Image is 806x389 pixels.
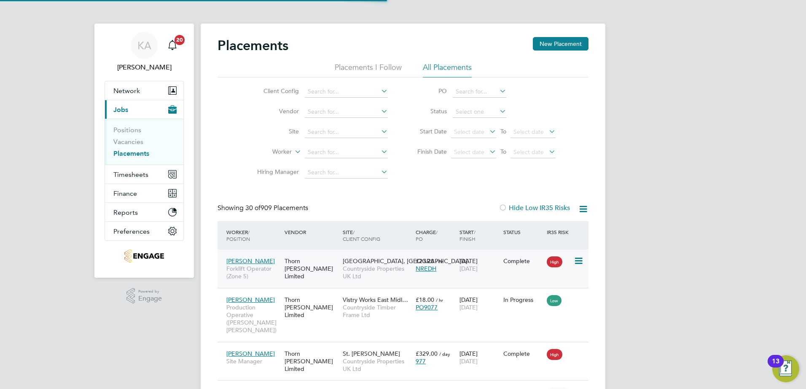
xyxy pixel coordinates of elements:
[250,168,299,176] label: Hiring Manager
[175,35,185,45] span: 20
[105,119,183,165] div: Jobs
[113,126,141,134] a: Positions
[499,204,570,212] label: Hide Low IR35 Risks
[343,257,467,265] span: [GEOGRAPHIC_DATA], [GEOGRAPHIC_DATA]
[436,258,443,264] span: / hr
[113,138,143,146] a: Vacancies
[457,253,501,277] div: [DATE]
[501,224,545,240] div: Status
[282,292,341,323] div: Thorn [PERSON_NAME] Limited
[439,351,450,357] span: / day
[245,204,261,212] span: 30 of
[454,148,484,156] span: Select date
[453,106,506,118] input: Select one
[226,265,280,280] span: Forklift Operator (Zone 5)
[459,304,478,311] span: [DATE]
[409,107,447,115] label: Status
[105,62,184,72] span: Kerry Asawla
[113,227,150,235] span: Preferences
[113,106,128,114] span: Jobs
[416,257,434,265] span: £23.28
[503,296,543,304] div: In Progress
[105,203,183,221] button: Reports
[547,349,562,360] span: High
[547,295,562,306] span: Low
[343,350,400,357] span: St. [PERSON_NAME]
[416,350,438,357] span: £329.00
[305,106,388,118] input: Search for...
[126,288,162,304] a: Powered byEngage
[113,189,137,197] span: Finance
[105,165,183,184] button: Timesheets
[138,288,162,295] span: Powered by
[343,304,411,319] span: Countryside Timber Frame Ltd
[498,146,509,157] span: To
[113,149,149,157] a: Placements
[416,357,426,365] span: 977
[414,224,457,246] div: Charge
[416,304,438,311] span: PO9077
[226,229,250,242] span: / Position
[503,257,543,265] div: Complete
[105,184,183,202] button: Finance
[423,62,472,77] li: All Placements
[416,265,436,272] span: NREDH
[305,126,388,138] input: Search for...
[218,37,288,54] h2: Placements
[498,126,509,137] span: To
[226,304,280,334] span: Production Operative ([PERSON_NAME] [PERSON_NAME])
[250,128,299,135] label: Site
[113,87,140,95] span: Network
[105,249,184,263] a: Go to home page
[305,147,388,158] input: Search for...
[513,128,544,136] span: Select date
[459,357,478,365] span: [DATE]
[138,295,162,302] span: Engage
[282,346,341,377] div: Thorn [PERSON_NAME] Limited
[282,224,341,240] div: Vendor
[224,253,588,260] a: [PERSON_NAME]Forklift Operator (Zone 5)Thorn [PERSON_NAME] Limited[GEOGRAPHIC_DATA], [GEOGRAPHIC_...
[459,229,476,242] span: / Finish
[137,40,151,51] span: KA
[454,128,484,136] span: Select date
[457,346,501,369] div: [DATE]
[113,171,148,179] span: Timesheets
[533,37,588,51] button: New Placement
[243,148,292,156] label: Worker
[250,107,299,115] label: Vendor
[224,345,588,352] a: [PERSON_NAME]Site ManagerThorn [PERSON_NAME] LimitedSt. [PERSON_NAME]Countryside Properties UK Lt...
[457,224,501,246] div: Start
[113,208,138,216] span: Reports
[164,32,181,59] a: 20
[453,86,506,98] input: Search for...
[416,229,438,242] span: / PO
[343,296,408,304] span: Vistry Works East Midl…
[547,256,562,267] span: High
[409,87,447,95] label: PO
[250,87,299,95] label: Client Config
[105,32,184,72] a: KA[PERSON_NAME]
[105,100,183,119] button: Jobs
[105,81,183,100] button: Network
[226,296,275,304] span: [PERSON_NAME]
[282,253,341,285] div: Thorn [PERSON_NAME] Limited
[416,296,434,304] span: £18.00
[305,86,388,98] input: Search for...
[343,357,411,373] span: Countryside Properties UK Ltd
[545,224,574,240] div: IR35 Risk
[105,222,183,240] button: Preferences
[94,24,194,278] nav: Main navigation
[513,148,544,156] span: Select date
[226,357,280,365] span: Site Manager
[305,167,388,179] input: Search for...
[409,128,447,135] label: Start Date
[459,265,478,272] span: [DATE]
[124,249,164,263] img: thornbaker-logo-retina.png
[436,297,443,303] span: / hr
[245,204,308,212] span: 909 Placements
[224,291,588,298] a: [PERSON_NAME]Production Operative ([PERSON_NAME] [PERSON_NAME])Thorn [PERSON_NAME] LimitedVistry ...
[218,204,310,213] div: Showing
[772,361,779,372] div: 13
[226,257,275,265] span: [PERSON_NAME]
[772,355,799,382] button: Open Resource Center, 13 new notifications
